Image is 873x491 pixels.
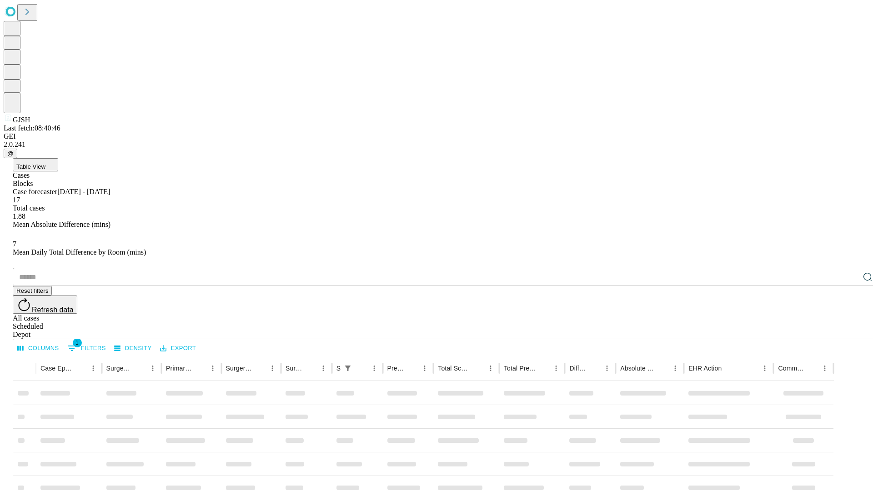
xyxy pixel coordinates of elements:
span: Last fetch: 08:40:46 [4,124,60,132]
div: 1 active filter [341,362,354,375]
button: Show filters [65,341,108,356]
button: Sort [194,362,206,375]
div: Primary Service [166,365,192,372]
button: Menu [146,362,159,375]
div: Comments [778,365,804,372]
span: [DATE] - [DATE] [57,188,110,195]
button: Sort [134,362,146,375]
button: Sort [472,362,484,375]
span: Case forecaster [13,188,57,195]
div: GEI [4,132,869,140]
button: Table View [13,158,58,171]
button: Sort [355,362,368,375]
button: Sort [806,362,818,375]
button: Refresh data [13,296,77,314]
button: Show filters [341,362,354,375]
span: 17 [13,196,20,204]
span: Reset filters [16,287,48,294]
div: Surgery Name [226,365,252,372]
button: Menu [758,362,771,375]
button: Menu [601,362,613,375]
span: Refresh data [32,306,74,314]
button: Sort [74,362,87,375]
span: 1.88 [13,212,25,220]
span: Total cases [13,204,45,212]
span: Table View [16,163,45,170]
button: Sort [722,362,735,375]
button: Menu [669,362,682,375]
button: Sort [588,362,601,375]
div: EHR Action [688,365,722,372]
button: Menu [484,362,497,375]
button: @ [4,149,17,158]
button: Select columns [15,341,61,356]
button: Sort [656,362,669,375]
button: Menu [368,362,381,375]
div: Predicted In Room Duration [387,365,405,372]
span: 7 [13,240,16,248]
button: Menu [317,362,330,375]
div: Total Predicted Duration [504,365,537,372]
span: GJSH [13,116,30,124]
button: Sort [304,362,317,375]
div: Surgery Date [286,365,303,372]
span: @ [7,150,14,157]
button: Sort [406,362,418,375]
div: Absolute Difference [620,365,655,372]
button: Reset filters [13,286,52,296]
div: Total Scheduled Duration [438,365,471,372]
button: Menu [550,362,562,375]
button: Sort [537,362,550,375]
span: Mean Daily Total Difference by Room (mins) [13,248,146,256]
button: Menu [206,362,219,375]
button: Menu [818,362,831,375]
button: Menu [87,362,100,375]
div: Difference [569,365,587,372]
button: Menu [418,362,431,375]
span: Mean Absolute Difference (mins) [13,220,110,228]
span: 1 [73,338,82,347]
button: Density [112,341,154,356]
div: 2.0.241 [4,140,869,149]
div: Case Epic Id [40,365,73,372]
button: Sort [253,362,266,375]
button: Export [158,341,198,356]
button: Menu [266,362,279,375]
div: Scheduled In Room Duration [336,365,341,372]
div: Surgeon Name [106,365,133,372]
